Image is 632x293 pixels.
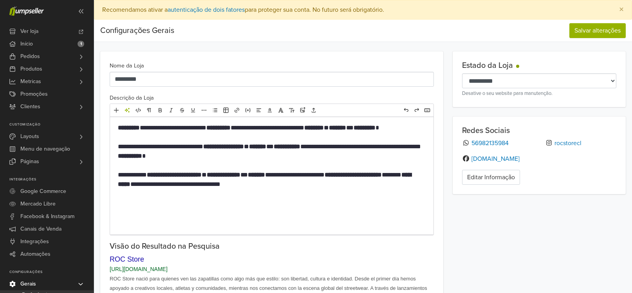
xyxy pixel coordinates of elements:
[20,235,49,248] span: Integrações
[462,126,616,135] div: Redes Sociais
[9,122,94,127] p: Customização
[111,105,121,115] a: Adicionar
[20,130,39,143] span: Layouts
[20,210,74,223] span: Facebook & Instagram
[20,185,66,198] span: Google Commerce
[100,23,174,38] div: Configurações Gerais
[110,242,220,251] label: Visão do Resultado na Pesquisa
[9,177,94,182] p: Integrações
[177,105,187,115] a: Excluído
[471,155,520,163] a: [DOMAIN_NAME]
[619,4,624,15] span: ×
[210,105,220,115] a: Lista
[20,143,70,155] span: Menu de navegação
[20,38,33,50] span: Início
[298,105,308,115] a: Carregar imagens
[133,105,143,115] a: HTML
[155,105,165,115] a: Negrito
[412,105,422,115] a: Refazer
[20,223,61,235] span: Canais de Venda
[20,248,51,260] span: Automações
[462,61,616,70] div: Estado da Loja
[144,105,154,115] a: Formato
[276,105,286,115] a: Letra
[462,170,520,185] a: Editar Informação
[20,88,48,100] span: Promoções
[20,63,42,75] span: Produtos
[110,266,168,272] a: [URL][DOMAIN_NAME]
[401,105,411,115] a: Desfazer
[20,155,39,168] span: Páginas
[9,270,94,275] p: Configurações
[20,25,38,38] span: Ver loja
[110,94,154,102] label: Descrição da Loja
[309,105,319,115] a: Carregar ficheiros
[232,105,242,115] a: Link
[20,198,56,210] span: Mercado Libre
[20,75,41,88] span: Metricas
[78,41,84,47] span: 1
[20,100,40,113] span: Clientes
[188,105,198,115] a: Sublinhado
[110,254,144,262] span: ROC Store
[471,139,509,147] a: 56982135984
[221,105,231,115] a: Tabela
[20,50,40,63] span: Pedidos
[166,105,176,115] a: Itálico
[265,105,275,115] a: Cor do texto
[168,6,245,14] a: autenticação de dois fatores
[20,278,36,290] span: Gerais
[422,105,432,115] a: Atalhos
[569,23,626,38] button: Salvar alterações
[462,90,553,96] small: Desative o seu website para manutenção.
[611,0,632,19] button: Close
[110,62,144,70] label: Nome da Loja
[287,105,297,115] a: Tamanho da letra
[243,105,253,115] a: Incorporar
[122,105,132,115] a: Ferramentas de IA
[554,139,581,147] a: rocstorecl
[199,105,209,115] a: Mais formatação
[254,105,264,115] a: Alinhamento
